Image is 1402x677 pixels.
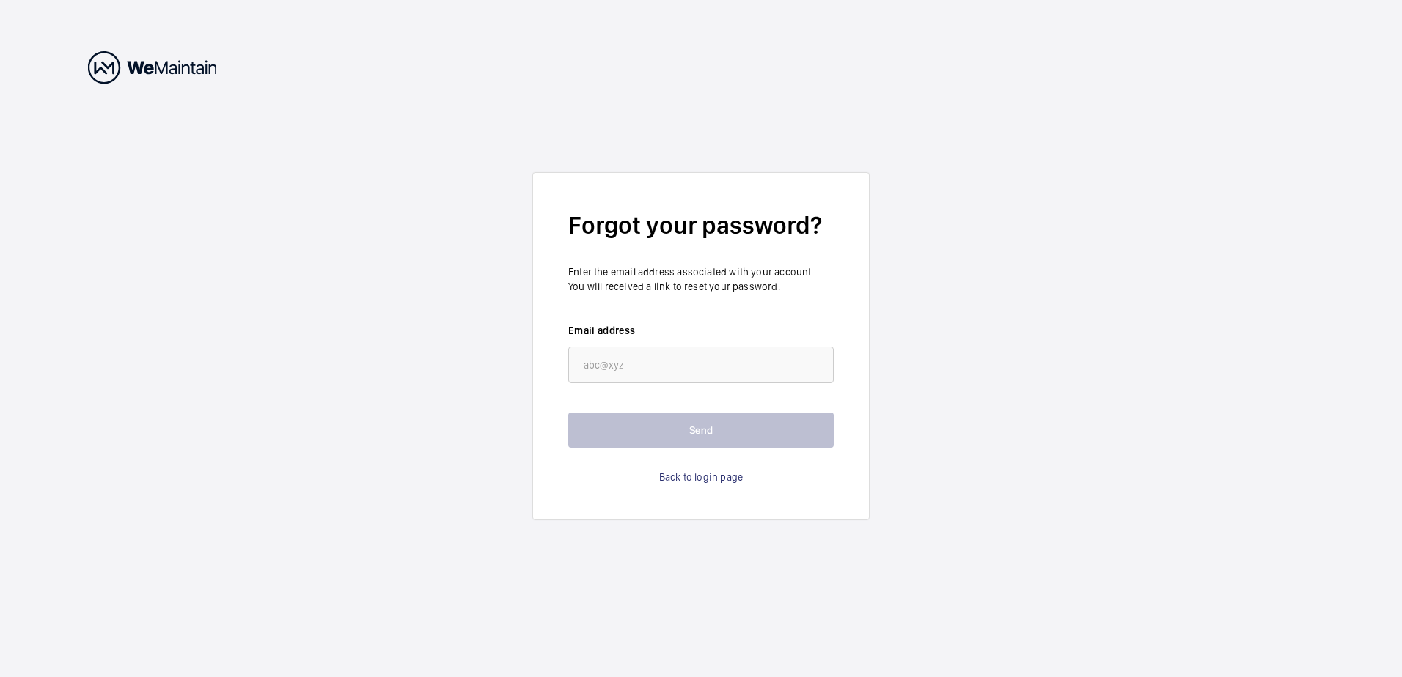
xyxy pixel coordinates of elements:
[568,413,834,448] button: Send
[568,208,834,243] h2: Forgot your password?
[568,323,834,338] label: Email address
[568,264,834,294] p: Enter the email address associated with your account. You will received a link to reset your pass...
[659,470,743,484] a: Back to login page
[568,347,834,383] input: abc@xyz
